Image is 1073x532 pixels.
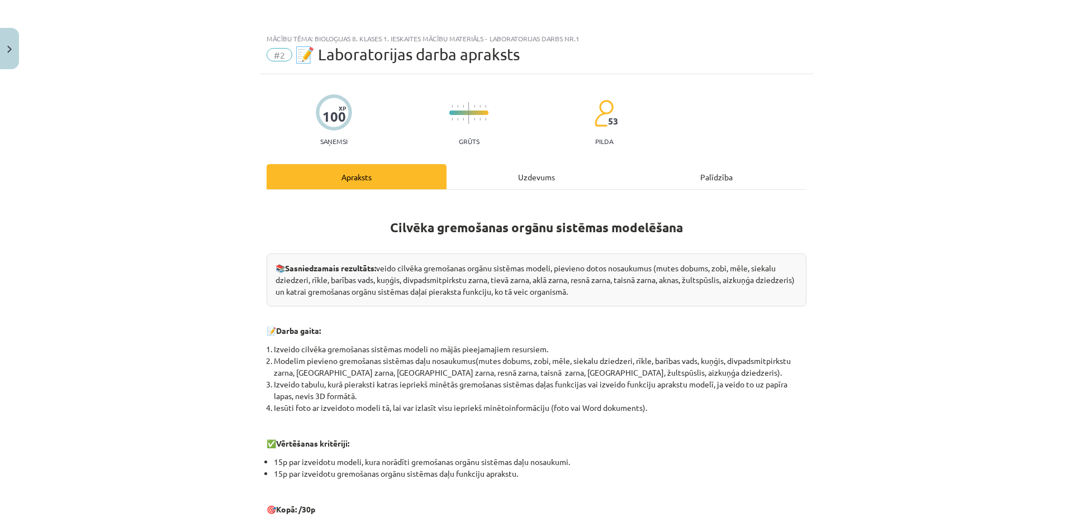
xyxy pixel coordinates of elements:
[447,164,626,189] div: Uzdevums
[608,116,618,126] span: 53
[457,118,458,121] img: icon-short-line-57e1e144782c952c97e751825c79c345078a6d821885a25fce030b3d8c18986b.svg
[594,99,614,127] img: students-c634bb4e5e11cddfef0936a35e636f08e4e9abd3cc4e673bd6f9a4125e45ecb1.svg
[339,105,346,111] span: XP
[463,105,464,108] img: icon-short-line-57e1e144782c952c97e751825c79c345078a6d821885a25fce030b3d8c18986b.svg
[267,48,292,61] span: #2
[274,355,806,378] li: Modelim pievieno gremošanas sistēmas daļu nosaukumus(mutes dobums, zobi, mēle, siekalu dziedzeri,...
[485,105,486,108] img: icon-short-line-57e1e144782c952c97e751825c79c345078a6d821885a25fce030b3d8c18986b.svg
[274,378,806,402] li: Izveido tabulu, kurā pieraksti katras iepriekš minētās gremošanas sistēmas daļas funkcijas vai iz...
[267,35,806,42] div: Mācību tēma: Bioloģijas 8. klases 1. ieskaites mācību materiāls - laboratorijas darbs nr.1
[274,343,806,355] li: Izveido cilvēka gremošanas sistēmas modeli no mājās pieejamajiem resursiem.
[285,263,376,273] strong: Sasniedzamais rezultāts:
[274,456,806,468] li: 15p par izveidotu modeli, kura norādīti gremošanas orgānu sistēmas daļu nosaukumi.
[316,137,352,145] p: Saņemsi
[267,164,447,189] div: Apraksts
[452,105,453,108] img: icon-short-line-57e1e144782c952c97e751825c79c345078a6d821885a25fce030b3d8c18986b.svg
[267,504,806,527] p: 🎯
[479,105,481,108] img: icon-short-line-57e1e144782c952c97e751825c79c345078a6d821885a25fce030b3d8c18986b.svg
[468,102,469,124] img: icon-long-line-d9ea69661e0d244f92f715978eff75569469978d946b2353a9bb055b3ed8787d.svg
[479,118,481,121] img: icon-short-line-57e1e144782c952c97e751825c79c345078a6d821885a25fce030b3d8c18986b.svg
[459,137,479,145] p: Grūts
[322,109,346,124] div: 100
[474,105,475,108] img: icon-short-line-57e1e144782c952c97e751825c79c345078a6d821885a25fce030b3d8c18986b.svg
[276,438,349,448] strong: Vērtēšanas kritēriji:
[276,325,321,336] strong: Darba gaita:
[485,118,486,121] img: icon-short-line-57e1e144782c952c97e751825c79c345078a6d821885a25fce030b3d8c18986b.svg
[474,118,475,121] img: icon-short-line-57e1e144782c952c97e751825c79c345078a6d821885a25fce030b3d8c18986b.svg
[267,253,806,306] div: 📚 veido cilvēka gremošanas orgānu sistēmas modeli, pievieno dotos nosaukumus (mutes dobums, zobi,...
[7,46,12,53] img: icon-close-lesson-0947bae3869378f0d4975bcd49f059093ad1ed9edebbc8119c70593378902aed.svg
[267,438,806,449] p: ✅
[595,137,613,145] p: pilda
[274,468,806,480] li: 15p par izveidotu gremošanas orgānu sistēmas daļu funkciju aprakstu.
[626,164,806,189] div: Palīdzība
[276,504,315,514] strong: Kopā: /30p
[295,45,520,64] span: 📝 Laboratorijas darba apraksts
[274,402,806,414] li: Iesūti foto ar izveidoto modeli tā, lai var izlasīt visu iepriekš minētoinformāciju (foto vai Wor...
[390,219,683,236] strong: Cilvēka gremošanas orgānu sistēmas modelēšana
[457,105,458,108] img: icon-short-line-57e1e144782c952c97e751825c79c345078a6d821885a25fce030b3d8c18986b.svg
[267,325,806,337] p: 📝
[452,118,453,121] img: icon-short-line-57e1e144782c952c97e751825c79c345078a6d821885a25fce030b3d8c18986b.svg
[463,118,464,121] img: icon-short-line-57e1e144782c952c97e751825c79c345078a6d821885a25fce030b3d8c18986b.svg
